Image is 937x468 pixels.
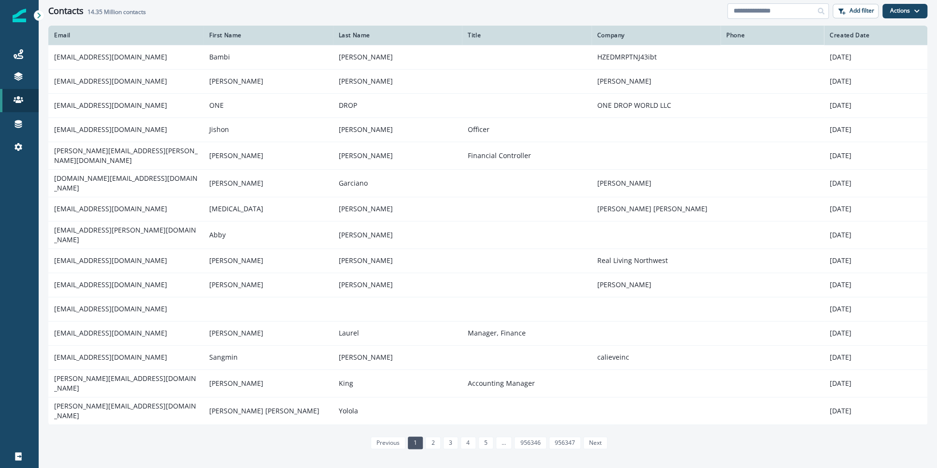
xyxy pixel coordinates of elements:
a: Page 956347 [549,437,581,449]
p: [DATE] [830,352,922,362]
td: Sangmin [203,345,333,369]
a: Page 956346 [514,437,546,449]
td: Abby [203,221,333,249]
td: [PERSON_NAME] [591,169,721,197]
p: [DATE] [830,280,922,290]
a: [EMAIL_ADDRESS][DOMAIN_NAME]Jishon[PERSON_NAME]Officer[DATE] [48,117,927,142]
p: [DATE] [830,230,922,240]
button: Actions [882,4,927,18]
p: [DATE] [830,379,922,388]
a: [PERSON_NAME][EMAIL_ADDRESS][DOMAIN_NAME][PERSON_NAME]KingAccounting Manager[DATE] [48,369,927,397]
td: [EMAIL_ADDRESS][DOMAIN_NAME] [48,249,203,273]
img: Inflection [13,9,26,22]
td: [PERSON_NAME][EMAIL_ADDRESS][DOMAIN_NAME] [48,369,203,397]
td: [DOMAIN_NAME][EMAIL_ADDRESS][DOMAIN_NAME] [48,169,203,197]
h1: Contacts [48,6,84,16]
div: Email [54,31,198,39]
a: [EMAIL_ADDRESS][DOMAIN_NAME]Sangmin[PERSON_NAME]calieveinc[DATE] [48,345,927,369]
td: [PERSON_NAME] [333,221,462,249]
td: [PERSON_NAME] [333,142,462,169]
button: Add filter [833,4,879,18]
td: [EMAIL_ADDRESS][DOMAIN_NAME] [48,69,203,93]
a: Next page [583,437,607,449]
p: Officer [468,125,586,134]
a: [EMAIL_ADDRESS][DOMAIN_NAME][PERSON_NAME][PERSON_NAME][PERSON_NAME][DATE] [48,273,927,297]
td: King [333,369,462,397]
td: [PERSON_NAME] [203,321,333,345]
div: Created Date [830,31,922,39]
td: ONE [203,93,333,117]
div: Phone [726,31,818,39]
td: ONE DROP WORLD LLC [591,93,721,117]
span: 14.35 Million [87,8,122,16]
td: Real Living Northwest [591,249,721,273]
td: [PERSON_NAME] [333,69,462,93]
td: [PERSON_NAME] [333,45,462,69]
td: [PERSON_NAME] [PERSON_NAME] [203,397,333,424]
p: [DATE] [830,256,922,265]
p: [DATE] [830,304,922,314]
p: [DATE] [830,101,922,110]
a: [EMAIL_ADDRESS][PERSON_NAME][DOMAIN_NAME]Abby[PERSON_NAME][DATE] [48,221,927,249]
td: HZEDMRPTNJ43ibt [591,45,721,69]
td: Laurel [333,321,462,345]
a: [EMAIL_ADDRESS][DOMAIN_NAME][PERSON_NAME]LaurelManager, Finance[DATE] [48,321,927,345]
h2: contacts [87,9,146,15]
td: calieveinc [591,345,721,369]
td: [PERSON_NAME] [203,273,333,297]
a: Page 5 [478,437,493,449]
td: [PERSON_NAME] [203,69,333,93]
td: [EMAIL_ADDRESS][DOMAIN_NAME] [48,45,203,69]
a: Page 1 is your current page [408,437,423,449]
p: Accounting Manager [468,379,586,388]
td: [PERSON_NAME] [333,249,462,273]
td: [EMAIL_ADDRESS][DOMAIN_NAME] [48,321,203,345]
a: [PERSON_NAME][EMAIL_ADDRESS][PERSON_NAME][DOMAIN_NAME][PERSON_NAME][PERSON_NAME]Financial Control... [48,142,927,169]
td: [PERSON_NAME] [PERSON_NAME] [591,197,721,221]
a: [EMAIL_ADDRESS][DOMAIN_NAME][PERSON_NAME][PERSON_NAME][PERSON_NAME][DATE] [48,69,927,93]
p: [DATE] [830,52,922,62]
td: Bambi [203,45,333,69]
td: [PERSON_NAME] [203,249,333,273]
a: Jump forward [496,437,512,449]
p: Manager, Finance [468,328,586,338]
td: [PERSON_NAME][EMAIL_ADDRESS][DOMAIN_NAME] [48,397,203,424]
a: Page 4 [461,437,476,449]
td: [EMAIL_ADDRESS][DOMAIN_NAME] [48,345,203,369]
a: [DOMAIN_NAME][EMAIL_ADDRESS][DOMAIN_NAME][PERSON_NAME]Garciano[PERSON_NAME][DATE] [48,169,927,197]
td: [PERSON_NAME] [203,142,333,169]
a: [PERSON_NAME][EMAIL_ADDRESS][DOMAIN_NAME][PERSON_NAME] [PERSON_NAME]Yolola[DATE] [48,397,927,424]
a: [EMAIL_ADDRESS][DOMAIN_NAME][PERSON_NAME][PERSON_NAME]Real Living Northwest[DATE] [48,249,927,273]
td: [PERSON_NAME] [591,69,721,93]
td: Yolola [333,397,462,424]
p: Add filter [850,7,874,14]
td: [EMAIL_ADDRESS][DOMAIN_NAME] [48,197,203,221]
p: [DATE] [830,328,922,338]
td: Jishon [203,117,333,142]
td: [EMAIL_ADDRESS][DOMAIN_NAME] [48,117,203,142]
p: [DATE] [830,76,922,86]
div: First Name [209,31,327,39]
a: [EMAIL_ADDRESS][DOMAIN_NAME][DATE] [48,297,927,321]
p: [DATE] [830,125,922,134]
a: [EMAIL_ADDRESS][DOMAIN_NAME]ONEDROPONE DROP WORLD LLC[DATE] [48,93,927,117]
a: [EMAIL_ADDRESS][DOMAIN_NAME]Bambi[PERSON_NAME]HZEDMRPTNJ43ibt[DATE] [48,45,927,69]
td: [EMAIL_ADDRESS][DOMAIN_NAME] [48,297,203,321]
td: [PERSON_NAME] [203,169,333,197]
a: Page 2 [425,437,440,449]
td: [EMAIL_ADDRESS][PERSON_NAME][DOMAIN_NAME] [48,221,203,249]
td: DROP [333,93,462,117]
td: [PERSON_NAME] [333,273,462,297]
a: [EMAIL_ADDRESS][DOMAIN_NAME][MEDICAL_DATA][PERSON_NAME][PERSON_NAME] [PERSON_NAME][DATE] [48,197,927,221]
td: Garciano [333,169,462,197]
td: [PERSON_NAME] [333,117,462,142]
div: Last Name [339,31,457,39]
td: [PERSON_NAME][EMAIL_ADDRESS][PERSON_NAME][DOMAIN_NAME] [48,142,203,169]
td: [MEDICAL_DATA] [203,197,333,221]
ul: Pagination [368,437,608,449]
p: [DATE] [830,178,922,188]
div: Company [597,31,715,39]
td: [EMAIL_ADDRESS][DOMAIN_NAME] [48,93,203,117]
p: Financial Controller [468,151,586,161]
td: [PERSON_NAME] [333,197,462,221]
